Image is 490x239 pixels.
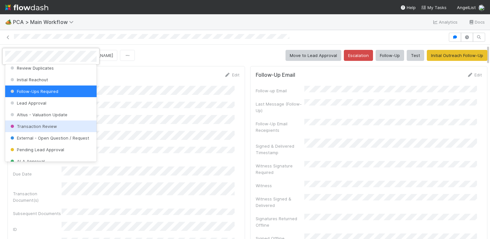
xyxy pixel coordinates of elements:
[9,89,58,94] span: Follow-Ups Required
[9,100,46,106] span: Lead Approval
[9,147,64,152] span: Pending Lead Approval
[9,159,45,164] span: ALA Approval
[9,112,67,117] span: Altius - Valuation Update
[9,65,54,71] span: Review Duplicates
[9,135,89,141] span: External - Open Question / Request
[9,124,57,129] span: Transaction Review
[9,77,48,82] span: Initial Reachout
